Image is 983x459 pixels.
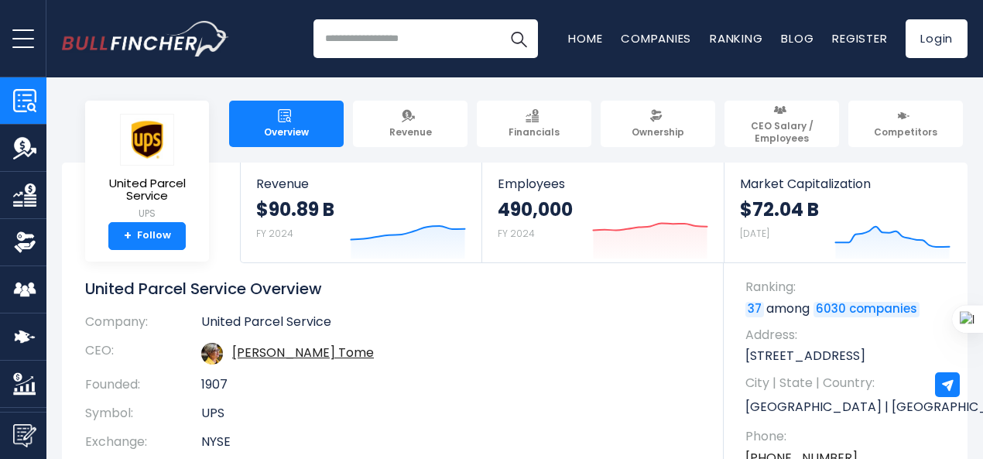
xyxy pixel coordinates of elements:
[62,21,229,57] img: Bullfincher logo
[601,101,715,147] a: Ownership
[740,227,769,240] small: [DATE]
[745,348,952,365] p: [STREET_ADDRESS]
[832,30,887,46] a: Register
[745,327,952,344] span: Address:
[731,120,832,144] span: CEO Salary / Employees
[85,314,201,337] th: Company:
[745,396,952,419] p: [GEOGRAPHIC_DATA] | [GEOGRAPHIC_DATA] | US
[98,177,197,203] span: United Parcel Service
[724,101,839,147] a: CEO Salary / Employees
[201,343,223,365] img: carol-b-tome.jpg
[62,21,228,57] a: Go to homepage
[477,101,591,147] a: Financials
[724,163,966,262] a: Market Capitalization $72.04 B [DATE]
[906,19,968,58] a: Login
[498,197,573,221] strong: 490,000
[353,101,468,147] a: Revenue
[509,126,560,139] span: Financials
[813,302,920,317] a: 6030 companies
[124,229,132,243] strong: +
[201,314,700,337] td: United Parcel Service
[745,302,764,317] a: 37
[745,300,952,317] p: among
[108,222,186,250] a: +Follow
[85,279,700,299] h1: United Parcel Service Overview
[13,231,36,254] img: Ownership
[848,101,963,147] a: Competitors
[781,30,813,46] a: Blog
[85,371,201,399] th: Founded:
[498,227,535,240] small: FY 2024
[85,337,201,371] th: CEO:
[241,163,481,262] a: Revenue $90.89 B FY 2024
[745,279,952,296] span: Ranking:
[389,126,432,139] span: Revenue
[232,344,374,361] a: ceo
[264,126,309,139] span: Overview
[632,126,684,139] span: Ownership
[745,428,952,445] span: Phone:
[256,227,293,240] small: FY 2024
[201,428,700,457] td: NYSE
[498,176,707,191] span: Employees
[201,371,700,399] td: 1907
[97,113,197,222] a: United Parcel Service UPS
[201,399,700,428] td: UPS
[745,375,952,392] span: City | State | Country:
[229,101,344,147] a: Overview
[568,30,602,46] a: Home
[499,19,538,58] button: Search
[482,163,723,262] a: Employees 490,000 FY 2024
[85,428,201,457] th: Exchange:
[85,399,201,428] th: Symbol:
[256,197,334,221] strong: $90.89 B
[874,126,937,139] span: Competitors
[256,176,466,191] span: Revenue
[710,30,762,46] a: Ranking
[98,207,197,221] small: UPS
[621,30,691,46] a: Companies
[740,197,819,221] strong: $72.04 B
[740,176,950,191] span: Market Capitalization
